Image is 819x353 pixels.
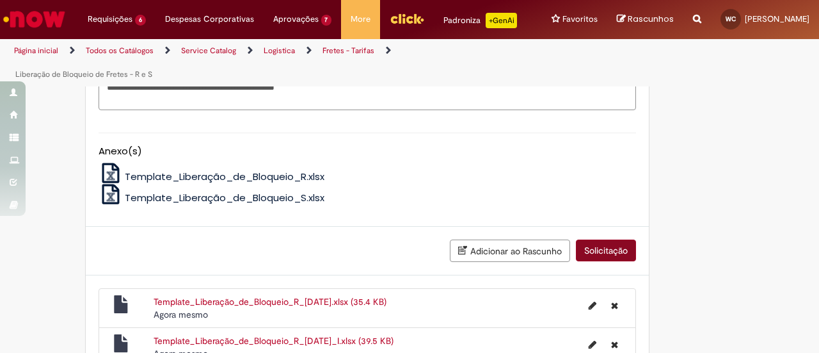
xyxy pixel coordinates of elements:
span: WC [726,15,736,23]
textarea: Descrição [99,76,636,110]
time: 01/10/2025 10:07:45 [154,309,208,320]
button: Adicionar ao Rascunho [450,240,570,262]
span: Agora mesmo [154,309,208,320]
p: +GenAi [486,13,517,28]
img: click_logo_yellow_360x200.png [390,9,424,28]
ul: Trilhas de página [10,39,536,86]
button: Excluir Template_Liberação_de_Bloqueio_R_01-10-2025.xlsx [603,295,626,316]
a: Template_Liberação_de_Bloqueio_R_[DATE]_I.xlsx (39.5 KB) [154,335,394,347]
a: Fretes - Tarifas [322,45,374,56]
a: Service Catalog [181,45,236,56]
a: Todos os Catálogos [86,45,154,56]
span: Favoritos [562,13,598,26]
a: Template_Liberação_de_Bloqueio_S.xlsx [99,191,325,204]
a: Página inicial [14,45,58,56]
span: [PERSON_NAME] [745,13,809,24]
img: ServiceNow [1,6,67,32]
span: 7 [321,15,332,26]
span: Template_Liberação_de_Bloqueio_R.xlsx [125,170,324,183]
span: 6 [135,15,146,26]
button: Editar nome de arquivo Template_Liberação_de_Bloqueio_R_01-10-2025.xlsx [581,295,604,316]
div: Padroniza [443,13,517,28]
a: Logistica [264,45,295,56]
span: Template_Liberação_de_Bloqueio_S.xlsx [125,191,324,204]
button: Solicitação [576,240,636,261]
h5: Anexo(s) [99,146,636,157]
span: Aprovações [273,13,319,26]
span: Despesas Corporativas [165,13,254,26]
span: Requisições [88,13,132,26]
span: Rascunhos [628,13,674,25]
a: Rascunhos [617,13,674,26]
a: Template_Liberação_de_Bloqueio_R_[DATE].xlsx (35.4 KB) [154,296,386,308]
span: More [351,13,370,26]
a: Liberação de Bloqueio de Fretes - R e S [15,69,152,79]
a: Template_Liberação_de_Bloqueio_R.xlsx [99,170,325,183]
